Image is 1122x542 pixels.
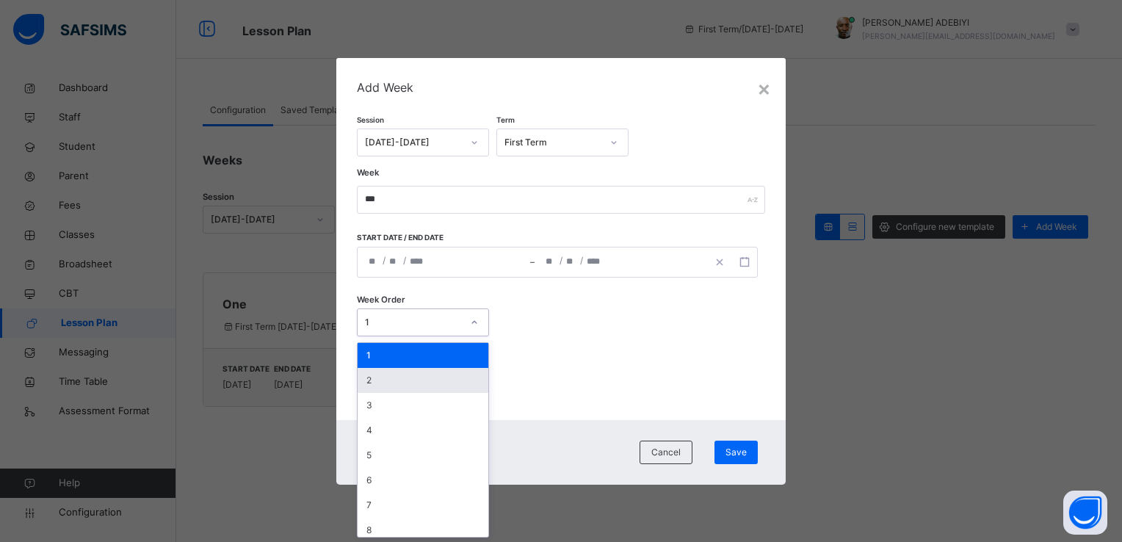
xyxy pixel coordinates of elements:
span: / [560,254,562,267]
div: 4 [358,418,488,443]
div: 7 [358,493,488,518]
div: [DATE]-[DATE] [365,136,462,149]
span: / [383,254,386,267]
div: 3 [358,393,488,418]
div: 1 [365,316,462,329]
span: Cancel [651,446,681,459]
button: Open asap [1063,491,1107,535]
span: Session [357,115,384,124]
span: Week Order [357,294,405,306]
span: Term [496,115,515,124]
span: / [580,254,583,267]
label: Week [357,167,379,179]
div: 6 [358,468,488,493]
div: 5 [358,443,488,468]
div: First Term [504,136,601,149]
div: 2 [358,368,488,393]
div: × [757,73,771,104]
span: Save [725,446,747,459]
div: 1 [358,343,488,368]
span: – [530,256,535,269]
span: Start date / End date [357,232,536,243]
span: Add Week [357,79,764,96]
span: / [403,254,406,267]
